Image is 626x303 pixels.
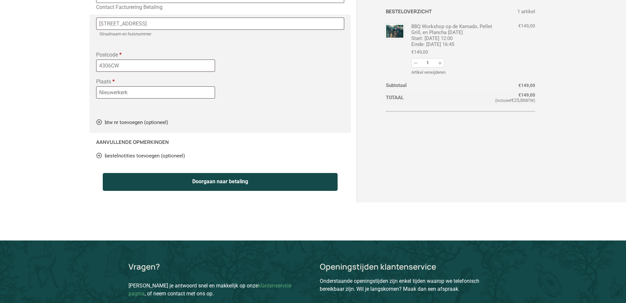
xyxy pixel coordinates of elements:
[518,83,521,88] span: €
[449,98,535,103] small: (inclusief BTW)
[379,80,443,91] th: Subtotaal
[411,41,494,47] span: Einde: [DATE] 16:45
[96,78,215,85] label: Plaats
[119,52,122,58] abbr: vereist
[436,59,444,68] button: Verhogen
[517,9,535,15] span: 1 artikel
[129,282,307,298] p: [PERSON_NAME] je antwoord snel en makkelijk op onze , of neem contact met ons op.
[411,49,414,55] span: €
[96,52,215,58] label: Postcode
[96,119,168,125] a: btw nr toevoegen (optioneel)
[96,30,344,38] span: Straatnaam en huisnummer
[386,9,432,15] h3: Besteloverzicht
[103,173,337,191] button: Doorgaan naar betaling
[96,139,344,145] h3: Aanvullende opmerkingen
[320,263,498,271] p: Openingstijden klantenservice
[96,4,114,10] span: Contact
[143,4,163,10] span: Betaling
[411,70,446,75] a: Artikel uit winkelwagen verwijderen: BBQ Workshop op de Kamado, Pellet Grill, en Plancha 18-10-25
[116,4,142,10] span: Facturering
[379,91,443,105] th: Totaal
[411,35,494,41] span: Start: [DATE] 12:00
[129,263,160,271] p: Vragen?
[320,277,498,293] p: Onderstaande openingstijden zijn enkel tijden waarop we telefonisch bereikbaar zijn. Wil je langs...
[518,23,521,28] span: €
[112,78,115,85] abbr: vereist
[518,92,521,98] span: €
[405,23,494,75] div: BBQ Workshop op de Kamado, Pellet Grill, en Plancha [DATE]
[511,98,514,103] span: €
[385,23,405,39] img: BBQ Workshop duroc de kempen
[96,153,185,159] a: bestelnotities toevoegen (optioneel)
[412,59,420,68] button: Afname
[129,282,291,297] a: klantenservice pagina
[419,58,436,67] input: Aantal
